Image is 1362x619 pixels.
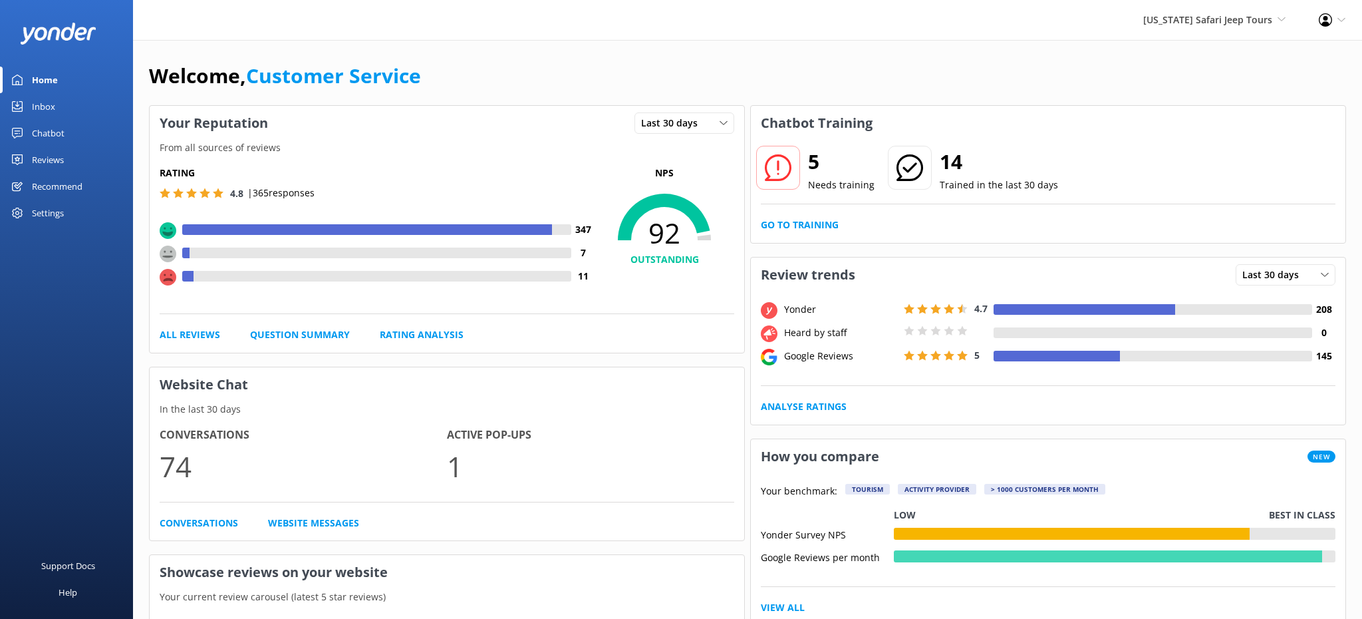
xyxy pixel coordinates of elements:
h4: 208 [1312,302,1335,317]
span: [US_STATE] Safari Jeep Tours [1143,13,1272,26]
a: Analyse Ratings [761,399,847,414]
p: 1 [447,444,734,489]
div: Heard by staff [781,325,900,340]
a: Customer Service [246,62,421,89]
p: Needs training [808,178,875,192]
a: Question Summary [250,327,350,342]
div: Google Reviews [781,349,900,363]
p: 74 [160,444,447,489]
h5: Rating [160,166,595,180]
h4: Active Pop-ups [447,427,734,444]
div: > 1000 customers per month [984,484,1105,495]
h4: Conversations [160,427,447,444]
h4: 7 [571,246,595,260]
span: 4.8 [230,187,243,200]
h3: Website Chat [150,367,744,402]
a: Go to Training [761,218,839,232]
p: NPS [595,166,734,180]
p: Low [894,508,916,522]
div: Support Docs [41,552,95,579]
div: Activity Provider [898,484,976,495]
div: Recommend [32,173,82,200]
span: New [1307,451,1335,463]
h2: 5 [808,146,875,178]
h3: How you compare [751,439,889,474]
div: Home [32,67,58,93]
h4: 0 [1312,325,1335,340]
div: Help [59,579,77,606]
a: Website Messages [268,516,359,530]
div: Tourism [845,484,890,495]
p: Best in class [1269,508,1335,522]
a: Rating Analysis [380,327,464,342]
h3: Review trends [751,258,865,292]
span: 92 [595,216,734,250]
p: In the last 30 days [150,402,744,417]
div: Inbox [32,93,55,120]
div: Reviews [32,146,64,173]
h3: Your Reputation [150,106,278,140]
span: 5 [974,349,980,361]
h2: 14 [940,146,1058,178]
span: 4.7 [974,302,988,315]
div: Yonder Survey NPS [761,528,894,540]
h3: Showcase reviews on your website [150,555,744,590]
div: Settings [32,200,64,226]
img: yonder-white-logo.png [20,23,96,45]
p: Your benchmark: [761,484,837,500]
h4: OUTSTANDING [595,252,734,267]
p: Trained in the last 30 days [940,178,1058,192]
h4: 145 [1312,349,1335,363]
span: Last 30 days [1242,268,1307,282]
p: | 365 responses [247,186,315,200]
p: Your current review carousel (latest 5 star reviews) [150,590,744,604]
h4: 11 [571,269,595,284]
h4: 347 [571,222,595,237]
h1: Welcome, [149,60,421,92]
div: Yonder [781,302,900,317]
a: View All [761,600,805,615]
a: Conversations [160,516,238,530]
div: Google Reviews per month [761,550,894,562]
h3: Chatbot Training [751,106,883,140]
p: From all sources of reviews [150,140,744,155]
a: All Reviews [160,327,220,342]
div: Chatbot [32,120,65,146]
span: Last 30 days [641,116,706,130]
